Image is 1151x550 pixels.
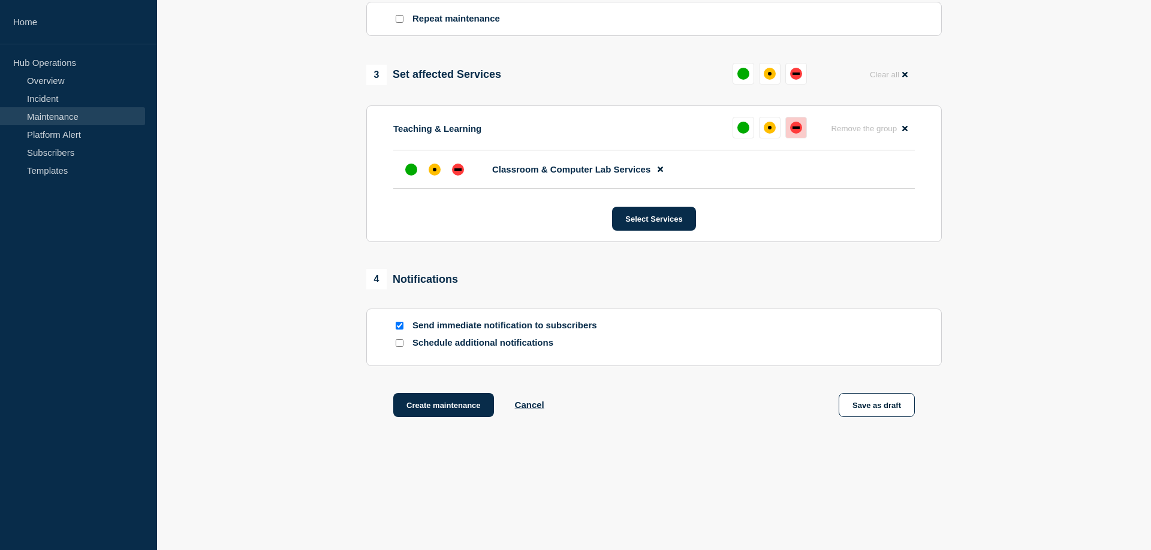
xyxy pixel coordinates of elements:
[393,393,494,417] button: Create maintenance
[759,63,781,84] button: affected
[412,13,500,25] p: Repeat maintenance
[863,63,915,86] button: Clear all
[393,123,481,134] p: Teaching & Learning
[790,122,802,134] div: down
[366,65,501,85] div: Set affected Services
[396,322,403,330] input: Send immediate notification to subscribers
[366,65,387,85] span: 3
[405,164,417,176] div: up
[412,320,604,331] p: Send immediate notification to subscribers
[824,117,915,140] button: Remove the group
[366,269,458,289] div: Notifications
[737,68,749,80] div: up
[764,122,776,134] div: affected
[785,117,807,138] button: down
[612,207,695,231] button: Select Services
[396,339,403,347] input: Schedule additional notifications
[759,117,781,138] button: affected
[737,122,749,134] div: up
[452,164,464,176] div: down
[515,400,544,410] button: Cancel
[396,15,403,23] input: Repeat maintenance
[831,124,897,133] span: Remove the group
[412,337,604,349] p: Schedule additional notifications
[429,164,441,176] div: affected
[492,164,650,174] span: Classroom & Computer Lab Services
[785,63,807,84] button: down
[733,117,754,138] button: up
[366,269,387,289] span: 4
[733,63,754,84] button: up
[839,393,915,417] button: Save as draft
[764,68,776,80] div: affected
[790,68,802,80] div: down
